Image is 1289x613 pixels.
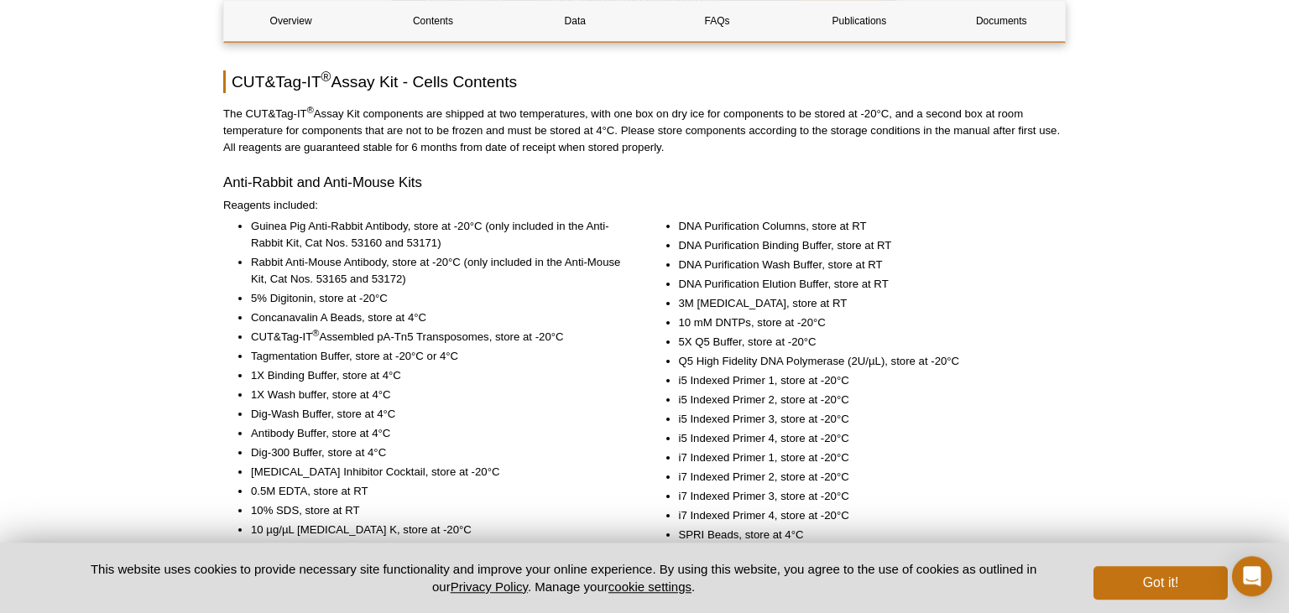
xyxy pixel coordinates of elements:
[251,483,622,500] li: 0.5M EDTA, store at RT
[366,1,499,41] a: Contents
[679,449,1050,466] li: i7 Indexed Primer 1, store at -20°C
[679,488,1050,505] li: i7 Indexed Primer 3, store at -20°C
[679,527,1050,543] li: SPRI Beads, store at 4°C
[679,334,1050,351] li: 5X Q5 Buffer, store at -20°C
[679,411,1050,428] li: i5 Indexed Primer 3, store at -20°C
[679,257,1050,273] li: DNA Purification Wash Buffer, store at RT
[251,444,622,461] li: Dig-300 Buffer, store at 4°C
[792,1,926,41] a: Publications
[223,70,1066,93] h2: CUT&Tag-IT Assay Kit - Cells Contents
[251,329,622,345] li: CUT&Tag-IT Assembled pA-Tn5 Transposomes, store at -20°C
[679,314,1050,331] li: 10 mM DNTPs, store at -20°C
[679,295,1050,312] li: 3M [MEDICAL_DATA], store at RT
[1093,566,1228,600] button: Got it!
[307,105,314,115] sup: ®
[251,522,622,538] li: 10 µg/µL [MEDICAL_DATA] K, store at -20°C
[223,173,1066,193] h3: Anti-Rabbit and Anti-Mouse Kits
[451,579,528,594] a: Privacy Policy
[312,328,319,338] sup: ®
[679,469,1050,486] li: i7 Indexed Primer 2, store at -20°C
[251,406,622,423] li: Dig-Wash Buffer, store at 4°C
[251,387,622,403] li: 1X Wash buffer, store at 4°C
[224,1,357,41] a: Overview
[223,197,1066,214] p: Reagents included:
[223,106,1066,156] p: The CUT&Tag-IT Assay Kit components are shipped at two temperatures, with one box on dry ice for ...
[251,502,622,519] li: 10% SDS, store at RT
[679,237,1050,254] li: DNA Purification Binding Buffer, store at RT
[608,579,691,594] button: cookie settings
[679,218,1050,235] li: DNA Purification Columns, store at RT
[251,254,622,288] li: Rabbit Anti-Mouse Antibody, store at -20°C (only included in the Anti-Mouse Kit, Cat Nos. 53165 a...
[679,353,1050,370] li: Q5 High Fidelity DNA Polymerase (2U/µL), store at -20°C
[251,290,622,307] li: 5% Digitonin, store at -20°C
[509,1,642,41] a: Data
[251,425,622,442] li: Antibody Buffer, store at 4°C
[61,560,1066,595] p: This website uses cookies to provide necessary site functionality and improve your online experie...
[650,1,784,41] a: FAQs
[679,392,1050,408] li: i5 Indexed Primer 2, store at -20°C
[251,464,622,481] li: [MEDICAL_DATA] Inhibitor Cocktail, store at -20°C
[679,507,1050,524] li: i7 Indexed Primer 4, store at -20°C
[1232,556,1272,596] div: Open Intercom Messenger
[935,1,1068,41] a: Documents
[679,430,1050,447] li: i5 Indexed Primer 4, store at -20°C
[679,276,1050,293] li: DNA Purification Elution Buffer, store at RT
[251,309,622,326] li: Concanavalin A Beads, store at 4°C
[251,218,622,252] li: Guinea Pig Anti-Rabbit Antibody, store at -20°C (only included in the Anti-Rabbit Kit, Cat Nos. 5...
[321,70,331,84] sup: ®
[251,348,622,365] li: Tagmentation Buffer, store at -20°C or 4°C
[251,367,622,384] li: 1X Binding Buffer, store at 4°C
[679,372,1050,389] li: i5 Indexed Primer 1, store at -20°C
